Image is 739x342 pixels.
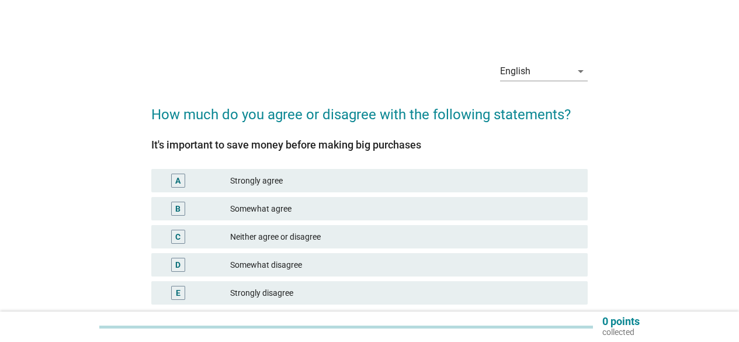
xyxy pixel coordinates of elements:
[574,64,588,78] i: arrow_drop_down
[230,286,578,300] div: Strongly disagree
[151,137,588,153] div: It's important to save money before making big purchases
[230,230,578,244] div: Neither agree or disagree
[230,258,578,272] div: Somewhat disagree
[175,203,181,215] div: B
[175,175,181,187] div: A
[175,231,181,243] div: C
[151,92,588,125] h2: How much do you agree or disagree with the following statements?
[500,66,530,77] div: English
[602,327,640,337] p: collected
[230,174,578,188] div: Strongly agree
[230,202,578,216] div: Somewhat agree
[175,259,181,271] div: D
[602,316,640,327] p: 0 points
[176,287,181,299] div: E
